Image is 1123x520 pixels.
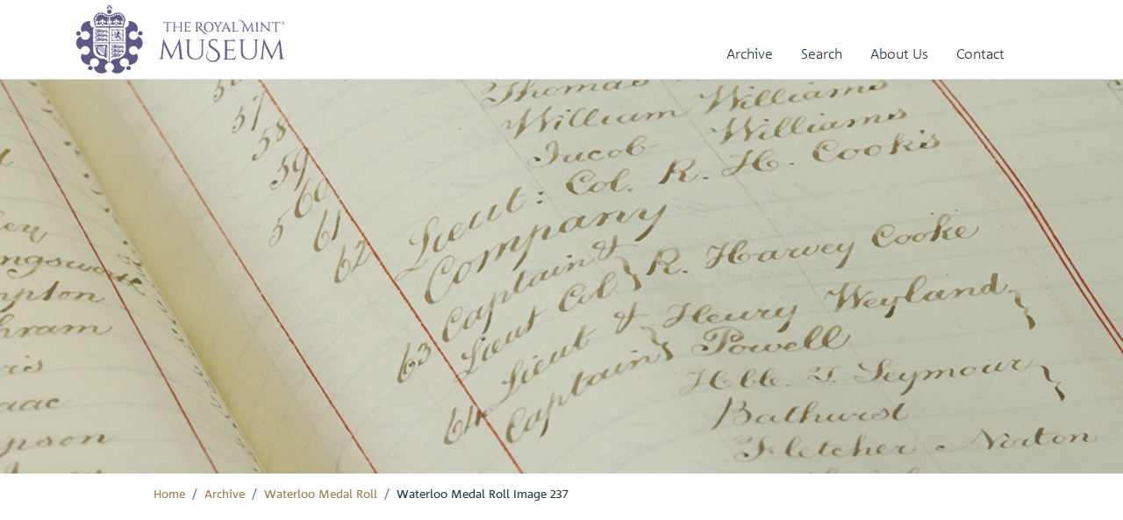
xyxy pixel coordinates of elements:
[264,485,377,501] a: Waterloo Medal Roll
[726,29,773,79] a: Archive
[204,485,245,501] a: Archive
[397,485,569,501] span: Waterloo Medal Roll Image 237
[801,29,842,79] a: Search
[956,29,1005,79] a: Contact
[75,4,285,75] img: logo_wide.png
[154,485,185,501] a: Home
[870,29,928,79] a: About Us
